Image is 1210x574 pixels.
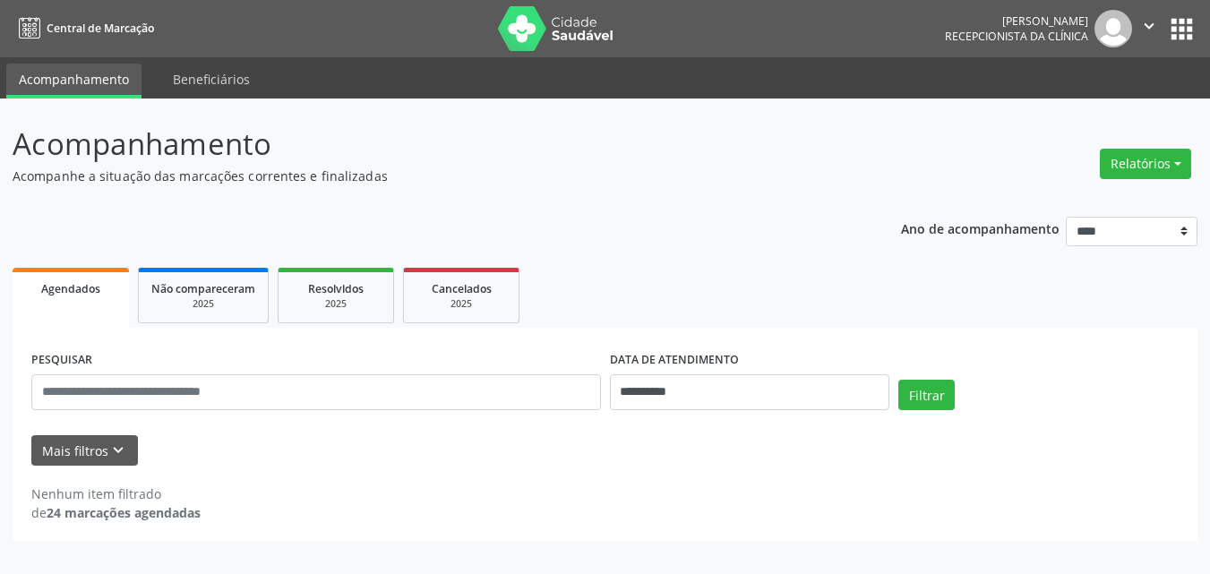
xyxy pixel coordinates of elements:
[13,167,842,185] p: Acompanhe a situação das marcações correntes e finalizadas
[1139,16,1159,36] i: 
[291,297,381,311] div: 2025
[31,484,201,503] div: Nenhum item filtrado
[108,441,128,460] i: keyboard_arrow_down
[160,64,262,95] a: Beneficiários
[13,13,154,43] a: Central de Marcação
[945,29,1088,44] span: Recepcionista da clínica
[31,503,201,522] div: de
[151,281,255,296] span: Não compareceram
[41,281,100,296] span: Agendados
[1094,10,1132,47] img: img
[1100,149,1191,179] button: Relatórios
[308,281,364,296] span: Resolvidos
[610,347,739,374] label: DATA DE ATENDIMENTO
[151,297,255,311] div: 2025
[432,281,492,296] span: Cancelados
[31,347,92,374] label: PESQUISAR
[6,64,142,99] a: Acompanhamento
[1166,13,1197,45] button: apps
[901,217,1060,239] p: Ano de acompanhamento
[31,435,138,467] button: Mais filtroskeyboard_arrow_down
[47,21,154,36] span: Central de Marcação
[13,122,842,167] p: Acompanhamento
[1132,10,1166,47] button: 
[898,380,955,410] button: Filtrar
[416,297,506,311] div: 2025
[47,504,201,521] strong: 24 marcações agendadas
[945,13,1088,29] div: [PERSON_NAME]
